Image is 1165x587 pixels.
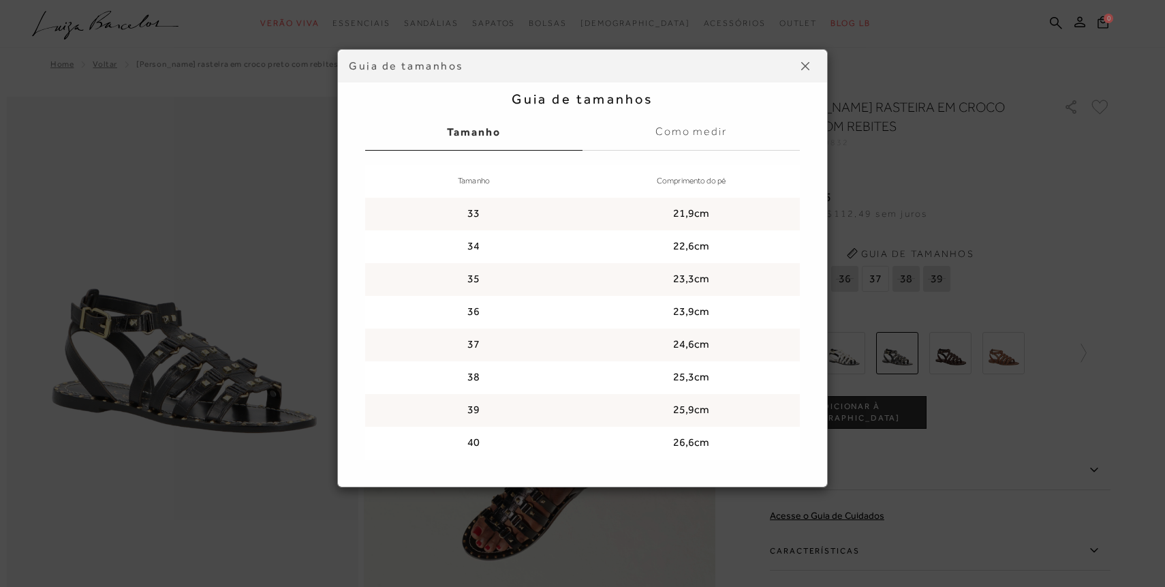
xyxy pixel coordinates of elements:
[365,114,582,151] label: Tamanho
[365,165,582,198] th: Tamanho
[582,394,800,427] td: 25,9cm
[582,263,800,296] td: 23,3cm
[365,296,582,329] td: 36
[801,62,809,70] img: icon-close.png
[582,114,800,151] label: Como medir
[365,198,582,230] td: 33
[582,361,800,394] td: 25,3cm
[582,230,800,263] td: 22,6cm
[582,165,800,198] th: Comprimento do pé
[349,59,794,74] div: Guia de tamanhos
[582,296,800,329] td: 23,9cm
[365,427,582,460] td: 40
[365,91,800,107] h2: Guia de tamanhos
[582,198,800,230] td: 21,9cm
[365,394,582,427] td: 39
[365,263,582,296] td: 35
[365,230,582,263] td: 34
[365,329,582,361] td: 37
[582,329,800,361] td: 24,6cm
[365,361,582,394] td: 38
[582,427,800,460] td: 26,6cm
